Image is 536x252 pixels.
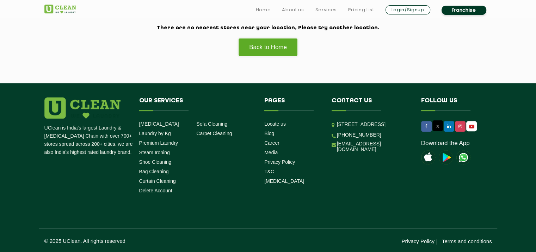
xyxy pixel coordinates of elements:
h4: Our Services [139,97,254,111]
a: [MEDICAL_DATA] [139,121,179,127]
p: UClean is India's largest Laundry & [MEDICAL_DATA] Chain with over 700+ stores spread across 200+... [44,124,134,156]
img: logo.png [44,97,121,119]
a: [PHONE_NUMBER] [337,132,381,138]
a: Privacy Policy [401,238,434,244]
a: Sofa Cleaning [196,121,227,127]
a: Home [256,6,271,14]
img: UClean Laundry and Dry Cleaning [44,5,76,13]
img: UClean Laundry and Dry Cleaning [467,123,476,130]
a: Download the App [421,140,470,147]
a: Back to Home [238,38,298,56]
a: Laundry by Kg [139,131,171,136]
img: apple-icon.png [421,150,435,164]
a: Login/Signup [386,5,430,14]
a: Media [264,150,278,155]
a: Bag Cleaning [139,169,169,174]
a: Blog [264,131,274,136]
a: Shoe Cleaning [139,159,172,165]
a: Premium Laundry [139,140,178,146]
a: Franchise [442,6,486,15]
a: Curtain Cleaning [139,178,176,184]
img: playstoreicon.png [439,150,453,164]
p: [STREET_ADDRESS] [337,120,411,128]
a: Steam Ironing [139,150,170,155]
img: UClean Laundry and Dry Cleaning [456,150,470,164]
a: Career [264,140,279,146]
h2: There are no nearest stores near your location, Please try another location. [44,25,492,31]
a: [EMAIL_ADDRESS][DOMAIN_NAME] [337,141,411,152]
p: © 2025 UClean. All rights reserved [44,238,268,244]
a: Pricing List [348,6,374,14]
a: About us [282,6,304,14]
a: Carpet Cleaning [196,131,232,136]
a: [MEDICAL_DATA] [264,178,304,184]
a: Delete Account [139,188,172,193]
a: Locate us [264,121,286,127]
h4: Follow us [421,97,483,111]
a: T&C [264,169,274,174]
a: Terms and conditions [442,238,492,244]
h4: Contact us [332,97,411,111]
a: Privacy Policy [264,159,295,165]
a: Services [315,6,337,14]
h4: Pages [264,97,321,111]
